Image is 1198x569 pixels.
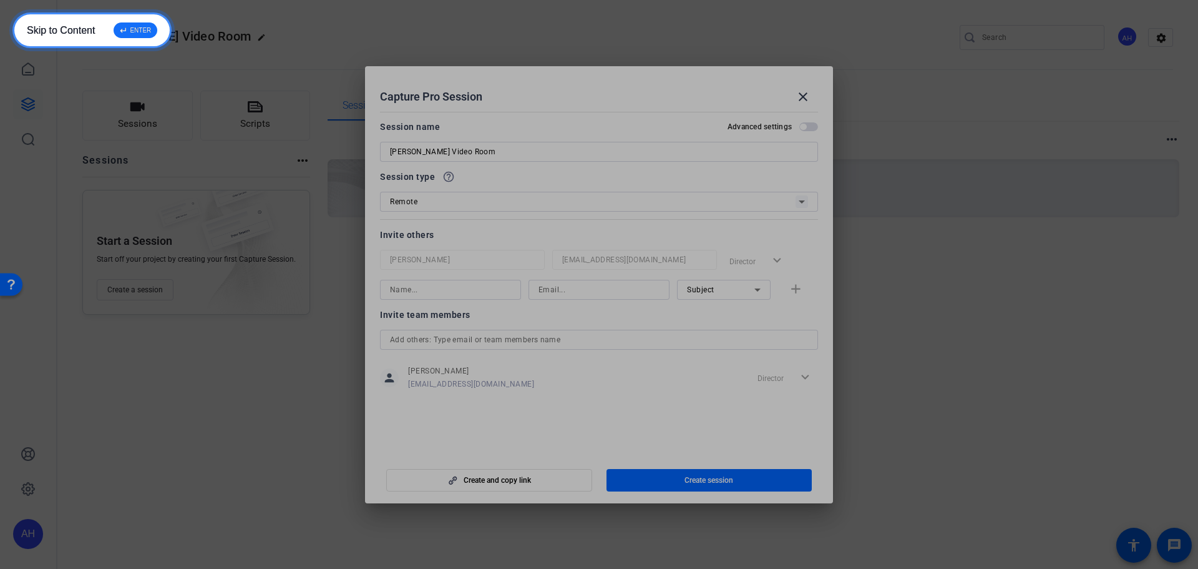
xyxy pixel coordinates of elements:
input: Name... [390,282,511,297]
mat-icon: help_outline [442,171,455,183]
span: [PERSON_NAME] [408,366,534,376]
span: Create and copy link [464,475,531,485]
input: Enter Session Name [390,144,808,159]
button: Create and copy link [386,469,592,492]
div: Invite others [380,227,818,242]
span: Session type [380,169,435,184]
input: Add others: Type email or team members name [390,332,808,347]
h2: Advanced settings [728,122,792,132]
input: Name... [390,252,535,267]
span: Remote [390,197,417,206]
div: Capture Pro Session [380,82,818,112]
div: Invite team members [380,307,818,322]
mat-icon: person [380,369,399,387]
div: Session name [380,119,440,134]
button: Create session [606,469,812,492]
mat-icon: close [796,89,811,104]
span: [EMAIL_ADDRESS][DOMAIN_NAME] [408,379,534,389]
input: Email... [538,282,660,297]
span: Create session [684,475,733,485]
span: Subject [687,285,714,294]
input: Email... [562,252,707,267]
